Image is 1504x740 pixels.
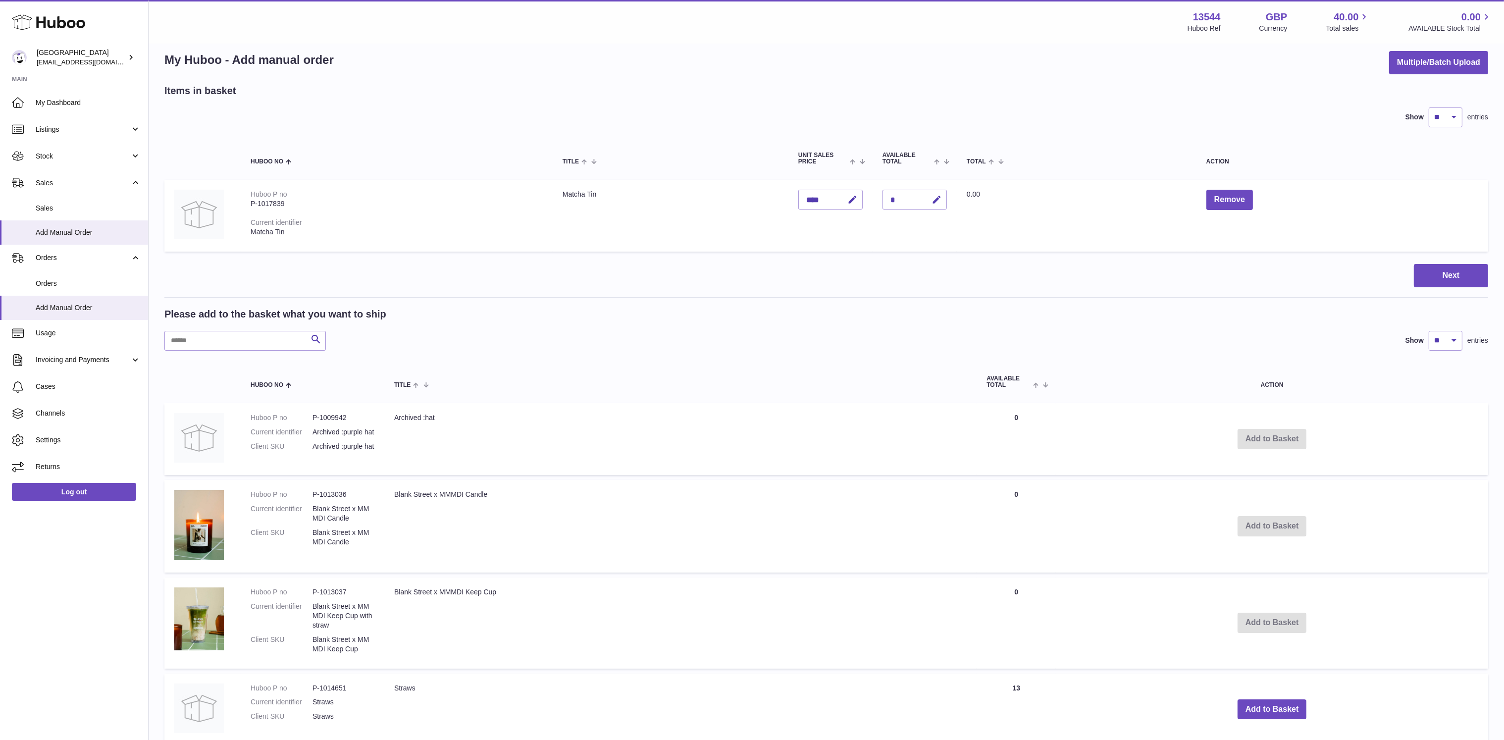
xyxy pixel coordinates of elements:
span: Total sales [1326,24,1370,33]
span: Channels [36,409,141,418]
dt: Current identifier [251,504,312,523]
span: Huboo no [251,159,283,165]
span: [EMAIL_ADDRESS][DOMAIN_NAME] [37,58,146,66]
dd: Straws [312,712,374,721]
button: Next [1414,264,1488,287]
button: Add to Basket [1238,699,1307,720]
span: Title [563,159,579,165]
dd: P-1009942 [312,413,374,423]
img: Matcha Tin [174,190,224,239]
a: Log out [12,483,136,501]
img: Straws [174,684,224,733]
img: mariana@blankstreet.com [12,50,27,65]
span: Returns [36,462,141,472]
td: Blank Street x MMMDI Candle [384,480,977,573]
dd: Blank Street x MMMDI Keep Cup with straw [312,602,374,630]
strong: 13544 [1193,10,1221,24]
span: AVAILABLE Total [882,152,932,165]
dt: Client SKU [251,635,312,654]
td: Matcha Tin [553,180,788,252]
dt: Huboo P no [251,413,312,423]
div: Huboo Ref [1188,24,1221,33]
dt: Current identifier [251,697,312,707]
div: Matcha Tin [251,227,543,237]
button: Multiple/Batch Upload [1389,51,1488,74]
dd: Straws [312,697,374,707]
a: 40.00 Total sales [1326,10,1370,33]
a: 0.00 AVAILABLE Stock Total [1408,10,1492,33]
dt: Current identifier [251,602,312,630]
span: Orders [36,279,141,288]
span: Sales [36,178,130,188]
span: Orders [36,253,130,263]
span: AVAILABLE Stock Total [1408,24,1492,33]
span: Unit Sales Price [798,152,847,165]
span: Cases [36,382,141,391]
div: [GEOGRAPHIC_DATA] [37,48,126,67]
h2: Please add to the basket what you want to ship [164,308,386,321]
span: Add Manual Order [36,303,141,313]
h1: My Huboo - Add manual order [164,52,334,68]
dt: Client SKU [251,528,312,547]
img: Blank Street x MMMDI Keep Cup [174,587,224,650]
strong: GBP [1266,10,1287,24]
div: Huboo P no [251,190,287,198]
label: Show [1405,336,1424,345]
td: Blank Street x MMMDI Keep Cup [384,578,977,668]
dt: Current identifier [251,427,312,437]
span: Settings [36,435,141,445]
img: Archived :hat [174,413,224,463]
div: P-1017839 [251,199,543,209]
span: Title [394,382,411,388]
span: Sales [36,204,141,213]
h2: Items in basket [164,84,236,98]
span: 0.00 [1461,10,1481,24]
dt: Client SKU [251,712,312,721]
span: My Dashboard [36,98,141,107]
span: 0.00 [967,190,980,198]
dd: P-1014651 [312,684,374,693]
span: entries [1467,112,1488,122]
dd: Archived :purple hat [312,427,374,437]
label: Show [1405,112,1424,122]
span: Invoicing and Payments [36,355,130,365]
dt: Client SKU [251,442,312,451]
button: Remove [1206,190,1253,210]
td: 0 [977,403,1056,475]
dt: Huboo P no [251,490,312,499]
span: Listings [36,125,130,134]
td: 0 [977,578,1056,668]
span: Stock [36,152,130,161]
img: Blank Street x MMMDI Candle [174,490,224,560]
th: Action [1056,366,1488,398]
span: Huboo no [251,382,283,388]
dt: Huboo P no [251,587,312,597]
span: Add Manual Order [36,228,141,237]
dd: Blank Street x MMMDI Keep Cup [312,635,374,654]
div: Currency [1259,24,1288,33]
span: AVAILABLE Total [986,375,1031,388]
span: 40.00 [1334,10,1358,24]
dd: Archived :purple hat [312,442,374,451]
dd: P-1013036 [312,490,374,499]
dd: Blank Street x MMMDI Candle [312,504,374,523]
dd: P-1013037 [312,587,374,597]
dt: Huboo P no [251,684,312,693]
span: Usage [36,328,141,338]
div: Action [1206,159,1478,165]
div: Current identifier [251,218,302,226]
span: entries [1467,336,1488,345]
dd: Blank Street x MMMDI Candle [312,528,374,547]
td: 0 [977,480,1056,573]
span: Total [967,159,986,165]
td: Archived :hat [384,403,977,475]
